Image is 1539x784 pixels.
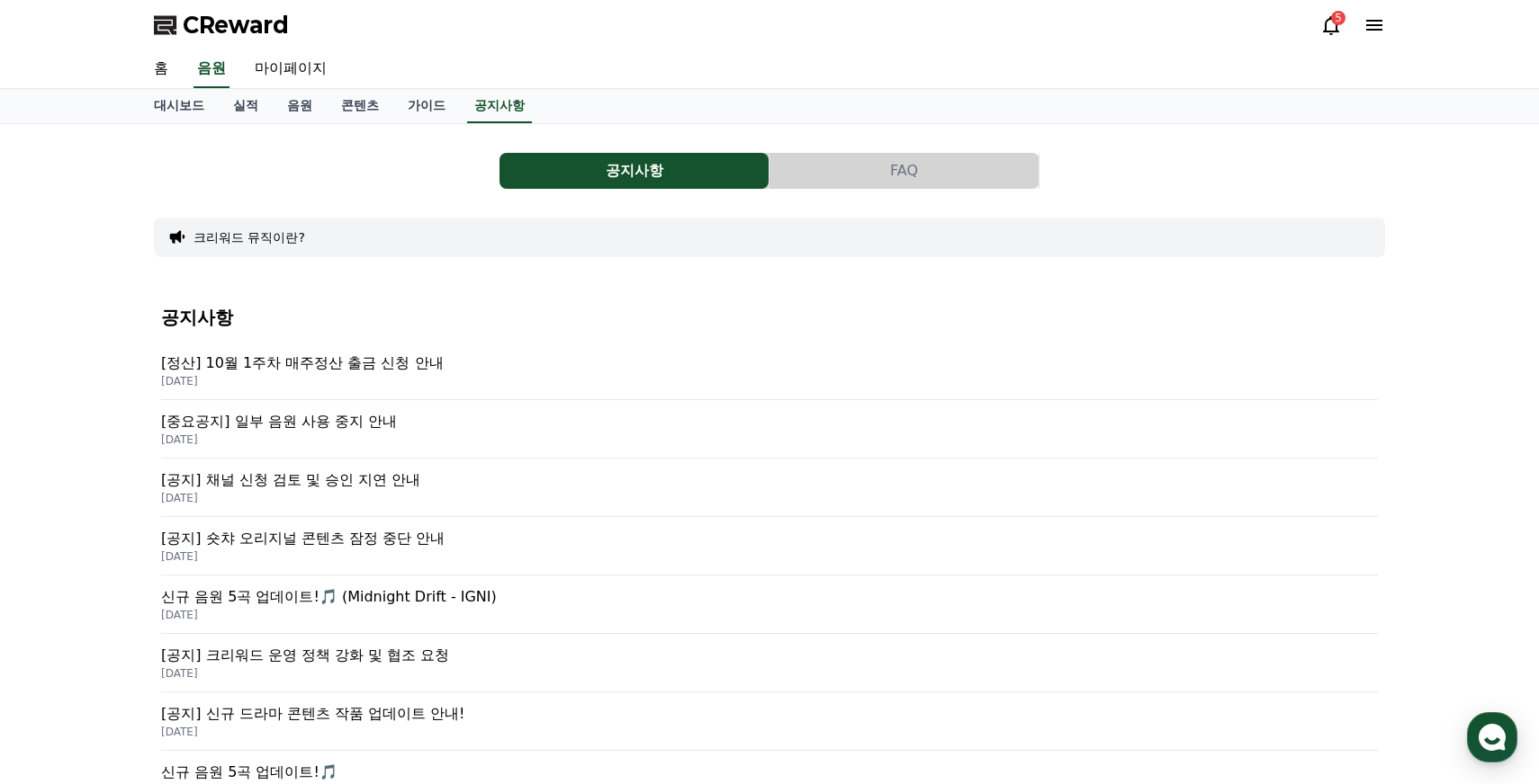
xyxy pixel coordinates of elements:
a: FAQ [769,153,1039,189]
p: [정산] 10월 1주차 매주정산 출금 신청 안내 [161,352,1378,374]
a: 음원 [273,89,327,123]
p: [DATE] [161,374,1378,388]
a: [정산] 10월 1주차 매주정산 출금 신청 안내 [DATE] [161,342,1378,400]
p: [DATE] [161,608,1378,622]
button: 크리워드 뮤직이란? [193,228,305,246]
a: 대화 [119,570,232,615]
p: [공지] 숏챠 오리지널 콘텐츠 잠정 중단 안내 [161,528,1378,549]
a: [공지] 크리워드 운영 정책 강화 및 협조 요청 [DATE] [161,634,1378,692]
p: [중요공지] 일부 음원 사용 중지 안내 [161,411,1378,432]
a: 공지사항 [467,89,532,123]
span: CReward [183,11,289,40]
a: [공지] 신규 드라마 콘텐츠 작품 업데이트 안내! [DATE] [161,692,1378,751]
button: FAQ [769,153,1039,189]
p: [DATE] [161,725,1378,739]
div: 5 [1331,11,1345,25]
span: 홈 [57,597,67,611]
a: [중요공지] 일부 음원 사용 중지 안내 [DATE] [161,400,1378,459]
span: 설정 [278,597,300,611]
a: [공지] 숏챠 오리지널 콘텐츠 잠정 중단 안내 [DATE] [161,517,1378,575]
a: 마이페이지 [240,50,341,88]
a: 홈 [5,570,119,615]
p: [공지] 크리워드 운영 정책 강화 및 협조 요청 [161,645,1378,666]
p: 신규 음원 5곡 업데이트!🎵 (Midnight Drift - IGNI) [161,586,1378,608]
a: 음원 [193,50,229,88]
a: 가이드 [393,89,460,123]
a: 5 [1320,14,1342,36]
p: [공지] 채널 신청 검토 및 승인 지연 안내 [161,469,1378,491]
a: 실적 [219,89,273,123]
h4: 공지사항 [161,307,1378,327]
a: 대시보드 [139,89,219,123]
a: 신규 음원 5곡 업데이트!🎵 (Midnight Drift - IGNI) [DATE] [161,575,1378,634]
button: 공지사항 [499,153,769,189]
p: [DATE] [161,432,1378,447]
p: [DATE] [161,549,1378,564]
p: [DATE] [161,666,1378,681]
a: CReward [154,11,289,40]
a: 설정 [232,570,346,615]
p: 신규 음원 5곡 업데이트!🎵 [161,762,1378,783]
a: 콘텐츠 [327,89,393,123]
p: [DATE] [161,491,1378,505]
a: [공지] 채널 신청 검토 및 승인 지연 안내 [DATE] [161,459,1378,517]
a: 공지사항 [499,153,769,189]
span: 대화 [165,598,186,612]
p: [공지] 신규 드라마 콘텐츠 작품 업데이트 안내! [161,703,1378,725]
a: 홈 [139,50,183,88]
